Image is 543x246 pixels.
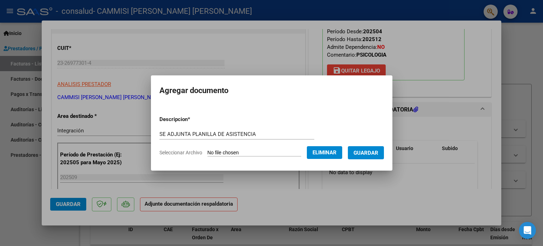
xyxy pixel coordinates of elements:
h2: Agregar documento [159,84,384,97]
p: Descripcion [159,115,227,124]
span: Guardar [354,150,378,156]
span: Eliminar [313,149,337,156]
button: Guardar [348,146,384,159]
button: Eliminar [307,146,342,159]
div: Open Intercom Messenger [519,222,536,239]
span: Seleccionar Archivo [159,150,202,155]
